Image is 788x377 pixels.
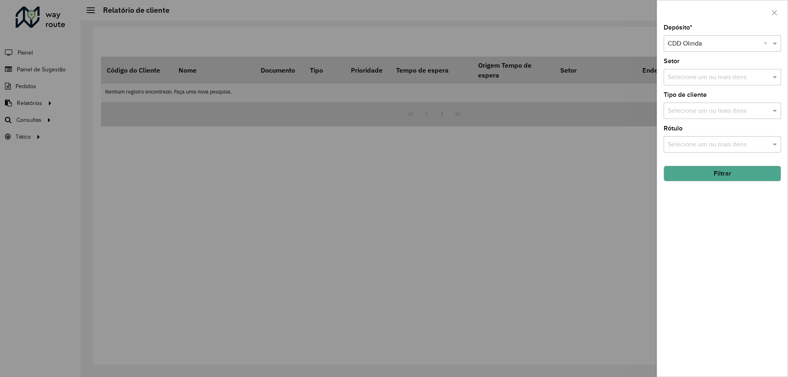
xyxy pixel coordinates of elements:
[664,56,680,66] label: Setor
[664,23,692,32] label: Depósito
[664,123,683,133] label: Rótulo
[664,90,707,100] label: Tipo de cliente
[664,166,781,181] button: Filtrar
[764,39,771,48] span: Clear all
